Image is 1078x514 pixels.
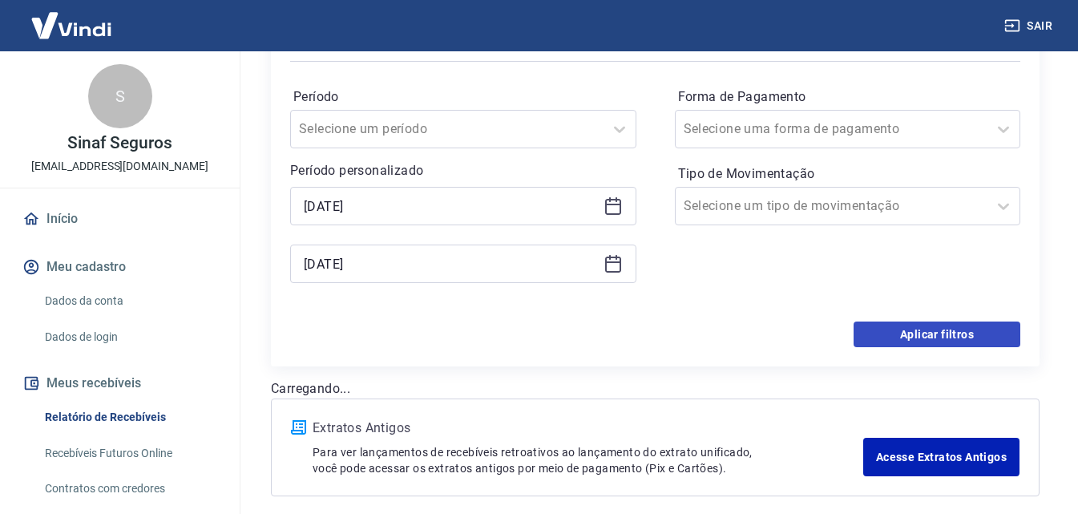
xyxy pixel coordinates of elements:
[854,322,1020,347] button: Aplicar filtros
[67,135,172,152] p: Sinaf Seguros
[678,164,1018,184] label: Tipo de Movimentação
[293,87,633,107] label: Período
[291,420,306,435] img: ícone
[31,158,208,175] p: [EMAIL_ADDRESS][DOMAIN_NAME]
[38,437,220,470] a: Recebíveis Futuros Online
[1001,11,1059,41] button: Sair
[38,472,220,505] a: Contratos com credores
[19,201,220,237] a: Início
[313,444,863,476] p: Para ver lançamentos de recebíveis retroativos ao lançamento do extrato unificado, você pode aces...
[304,252,597,276] input: Data final
[863,438,1019,476] a: Acesse Extratos Antigos
[678,87,1018,107] label: Forma de Pagamento
[88,64,152,128] div: S
[271,379,1040,399] p: Carregando...
[19,366,220,401] button: Meus recebíveis
[19,1,123,50] img: Vindi
[290,161,636,180] p: Período personalizado
[304,194,597,218] input: Data inicial
[313,419,863,438] p: Extratos Antigos
[19,249,220,285] button: Meu cadastro
[38,401,220,434] a: Relatório de Recebíveis
[38,321,220,354] a: Dados de login
[38,285,220,318] a: Dados da conta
